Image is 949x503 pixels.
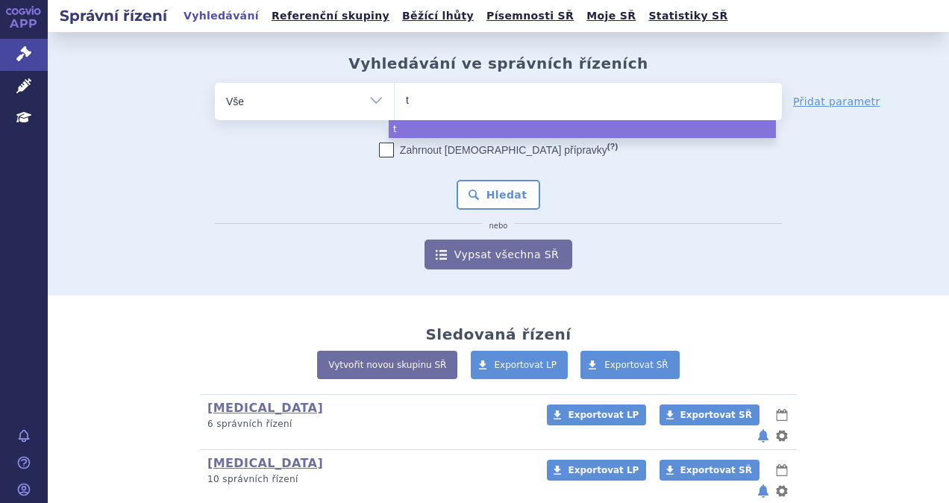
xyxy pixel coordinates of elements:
[495,360,557,370] span: Exportovat LP
[568,465,639,475] span: Exportovat LP
[482,6,578,26] a: Písemnosti SŘ
[580,351,680,379] a: Exportovat SŘ
[48,5,179,26] h2: Správní řízení
[207,456,323,470] a: [MEDICAL_DATA]
[547,460,646,481] a: Exportovat LP
[398,6,478,26] a: Běžící lhůty
[680,465,752,475] span: Exportovat SŘ
[774,406,789,424] button: lhůty
[660,404,759,425] a: Exportovat SŘ
[471,351,569,379] a: Exportovat LP
[756,482,771,500] button: notifikace
[207,473,527,486] p: 10 správních řízení
[644,6,732,26] a: Statistiky SŘ
[582,6,640,26] a: Moje SŘ
[425,240,572,269] a: Vypsat všechna SŘ
[317,351,457,379] a: Vytvořit novou skupinu SŘ
[547,404,646,425] a: Exportovat LP
[267,6,394,26] a: Referenční skupiny
[389,120,776,138] li: t
[457,180,541,210] button: Hledat
[568,410,639,420] span: Exportovat LP
[482,222,516,231] i: nebo
[604,360,668,370] span: Exportovat SŘ
[207,401,323,415] a: [MEDICAL_DATA]
[793,94,880,109] a: Přidat parametr
[756,427,771,445] button: notifikace
[660,460,759,481] a: Exportovat SŘ
[607,142,618,151] abbr: (?)
[680,410,752,420] span: Exportovat SŘ
[774,482,789,500] button: nastavení
[207,418,527,431] p: 6 správních řízení
[774,461,789,479] button: lhůty
[179,6,263,26] a: Vyhledávání
[774,427,789,445] button: nastavení
[425,325,571,343] h2: Sledovaná řízení
[348,54,648,72] h2: Vyhledávání ve správních řízeních
[379,143,618,157] label: Zahrnout [DEMOGRAPHIC_DATA] přípravky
